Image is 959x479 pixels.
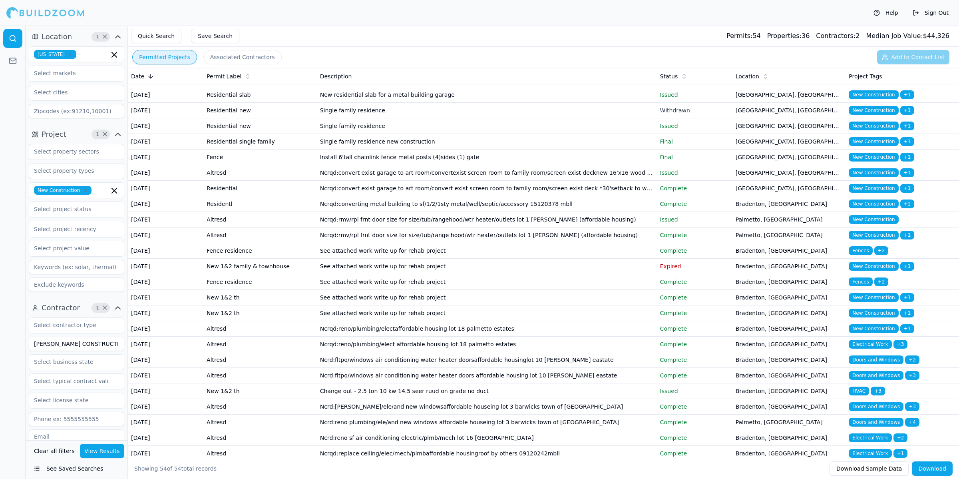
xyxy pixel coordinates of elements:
td: Ncrd:reno plumbing/ele/and new windows affordable houseing lot 3 barwicks town of [GEOGRAPHIC_DATA] [317,415,657,430]
span: + 3 [893,340,908,349]
td: [DATE] [128,274,203,290]
td: [DATE] [128,337,203,352]
input: Business name [29,337,124,351]
td: Bradenton, [GEOGRAPHIC_DATA] [732,274,846,290]
span: New Construction [849,231,898,239]
span: New Construction [849,215,898,224]
td: [DATE] [128,446,203,461]
td: [DATE] [128,103,203,118]
td: Ncrqd:converting metal building to sf/1/2/1sty metal/well/septic/accessory 15120378 mbll [317,196,657,212]
span: New Construction [849,168,898,177]
div: Showing of total records [134,465,217,473]
td: [DATE] [128,259,203,274]
td: Residential new [203,118,317,134]
p: Complete [660,403,729,411]
span: Project [42,129,66,140]
span: 54 [160,465,167,472]
td: Fence [203,150,317,165]
span: + 1 [900,231,915,239]
input: Select markets [29,66,114,80]
span: + 1 [893,449,908,458]
td: Ncrqd:reno/plumbing/elect affordable housing lot 18 palmetto estates [317,337,657,352]
span: Electrical Work [849,340,891,349]
span: New Construction [849,324,898,333]
span: 1 [94,33,101,41]
td: Bradenton, [GEOGRAPHIC_DATA] [732,383,846,399]
td: See attached work write up for rehab project [317,259,657,274]
td: Altresd [203,430,317,446]
td: Residentl [203,196,317,212]
button: Quick Search [131,29,181,43]
td: [DATE] [128,212,203,228]
span: New Construction [849,153,898,162]
span: Doors and Windows [849,355,903,364]
td: [DATE] [128,399,203,415]
button: Contractor1Clear Contractor filters [29,301,124,314]
td: Altresd [203,321,317,337]
p: Expired [660,262,729,270]
input: Select contractor type [29,318,114,332]
td: [DATE] [128,134,203,150]
td: Bradenton, [GEOGRAPHIC_DATA] [732,430,846,446]
td: New residential slab for a metal building garage [317,87,657,103]
p: Complete [660,356,729,364]
button: Download [912,461,953,476]
p: Issued [660,216,729,224]
span: + 3 [871,387,885,395]
button: Help [869,6,902,19]
td: Residential [203,181,317,196]
span: + 2 [900,200,915,208]
td: Ncrqd:rmv/rpl frnt door size for size/tub/range hood/wtr heater/outlets lot 1 [PERSON_NAME] (affo... [317,228,657,243]
p: Issued [660,91,729,99]
td: [DATE] [128,321,203,337]
input: Select project status [29,202,114,216]
button: See Saved Searches [29,461,124,476]
td: Bradenton, [GEOGRAPHIC_DATA] [732,352,846,368]
div: 54 [726,31,761,41]
p: Complete [660,309,729,317]
div: Date [131,72,200,80]
td: New 1&2 th [203,290,317,305]
td: [DATE] [128,165,203,181]
span: 1 [94,130,101,138]
span: Properties: [767,32,802,40]
span: New Construction [849,106,898,115]
span: + 1 [900,184,915,193]
td: Altresd [203,368,317,383]
td: Altresd [203,337,317,352]
p: Complete [660,184,729,192]
td: [GEOGRAPHIC_DATA], [GEOGRAPHIC_DATA] [732,87,846,103]
input: Email [29,429,124,444]
td: [DATE] [128,228,203,243]
span: New Construction [34,186,92,195]
div: Location [736,72,843,80]
span: Contractors: [816,32,856,40]
button: Associated Contractors [203,50,282,64]
input: Select property types [29,164,114,178]
td: Bradenton, [GEOGRAPHIC_DATA] [732,305,846,321]
span: New Construction [849,90,898,99]
span: [US_STATE] [34,50,76,59]
td: [DATE] [128,368,203,383]
td: Ncrd:fltpo/windows air conditioning water heater doorsaffordable housinglot 10 [PERSON_NAME] eastate [317,352,657,368]
td: Bradenton, [GEOGRAPHIC_DATA] [732,368,846,383]
button: Project1Clear Project filters [29,128,124,141]
td: [GEOGRAPHIC_DATA], [GEOGRAPHIC_DATA] [732,118,846,134]
td: Altresd [203,228,317,243]
td: Ncrqd:reno/plumbing/electaffordable housing lot 18 palmetto estates [317,321,657,337]
span: + 1 [900,324,915,333]
td: [DATE] [128,87,203,103]
button: Clear all filters [32,444,77,458]
p: Final [660,153,729,161]
div: Permit Label [207,72,314,80]
p: Complete [660,293,729,301]
td: Ncrd:[PERSON_NAME]/ele/and new windowsaffordable houseing lot 3 barwicks town of [GEOGRAPHIC_DATA] [317,399,657,415]
input: Select project value [29,241,114,255]
td: New 1&2 th [203,383,317,399]
button: Permitted Projects [132,50,197,64]
p: Complete [660,418,729,426]
td: Bradenton, [GEOGRAPHIC_DATA] [732,290,846,305]
input: Select business state [29,355,114,369]
span: Fences [849,277,872,286]
td: Fence residence [203,243,317,259]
